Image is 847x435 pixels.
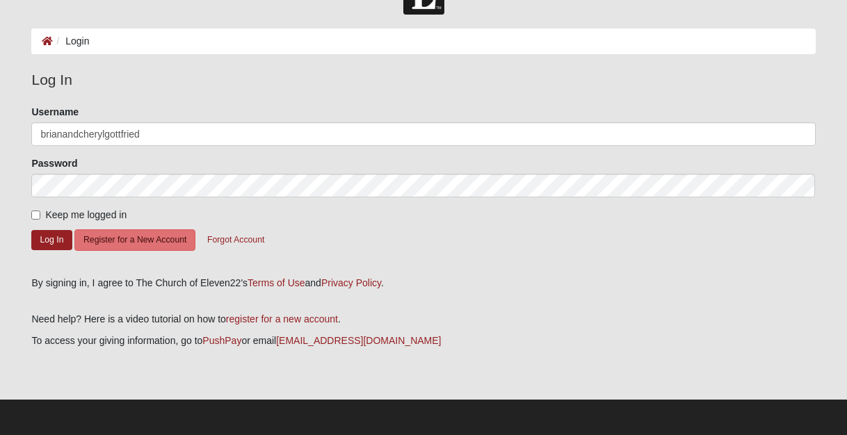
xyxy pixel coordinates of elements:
[31,276,815,290] div: By signing in, I agree to The Church of Eleven22's and .
[226,313,338,325] a: register for a new account
[31,105,79,119] label: Username
[321,277,381,288] a: Privacy Policy
[53,34,89,49] li: Login
[31,156,77,170] label: Password
[276,335,441,346] a: [EMAIL_ADDRESS][DOMAIN_NAME]
[31,211,40,220] input: Keep me logged in
[248,277,305,288] a: Terms of Use
[74,229,195,251] button: Register for a New Account
[31,312,815,327] p: Need help? Here is a video tutorial on how to .
[31,69,815,91] legend: Log In
[45,209,127,220] span: Keep me logged in
[202,335,241,346] a: PushPay
[198,229,273,251] button: Forgot Account
[31,334,815,348] p: To access your giving information, go to or email
[31,230,72,250] button: Log In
